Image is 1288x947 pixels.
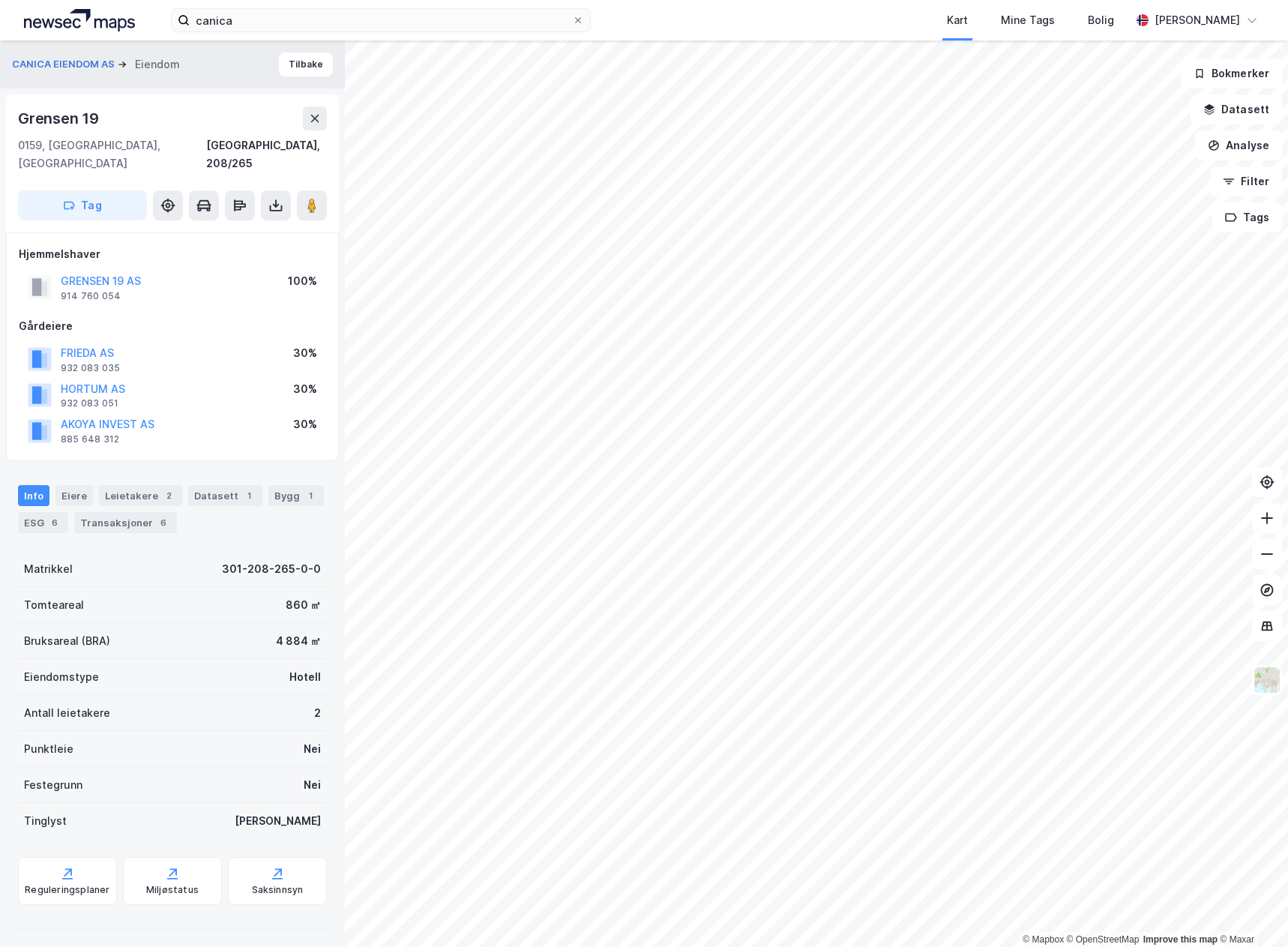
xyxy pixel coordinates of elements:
[293,415,317,433] div: 30%
[252,884,304,896] div: Saksinnsyn
[293,344,317,362] div: 30%
[1191,94,1282,124] button: Datasett
[61,397,118,409] div: 932 083 051
[1067,934,1140,945] a: OpenStreetMap
[206,136,327,172] div: [GEOGRAPHIC_DATA], 208/265
[24,776,82,794] div: Festegrunn
[18,485,49,506] div: Info
[19,245,326,263] div: Hjemmelshaver
[1001,11,1055,29] div: Mine Tags
[161,488,176,503] div: 2
[303,488,318,503] div: 1
[304,740,321,758] div: Nei
[25,884,109,896] div: Reguleringsplaner
[188,485,262,506] div: Datasett
[190,9,572,31] input: Søk på adresse, matrikkel, gårdeiere, leietakere eller personer
[24,632,110,650] div: Bruksareal (BRA)
[18,136,206,172] div: 0159, [GEOGRAPHIC_DATA], [GEOGRAPHIC_DATA]
[12,57,118,72] button: CANICA EIENDOM AS
[74,512,177,533] div: Transaksjoner
[279,52,333,76] button: Tilbake
[18,190,147,220] button: Tag
[47,515,62,530] div: 6
[288,272,317,290] div: 100%
[314,704,321,722] div: 2
[61,290,121,302] div: 914 760 054
[241,488,256,503] div: 1
[289,668,321,686] div: Hotell
[947,11,968,29] div: Kart
[24,560,73,578] div: Matrikkel
[24,596,84,614] div: Tomteareal
[99,485,182,506] div: Leietakere
[1253,666,1281,694] img: Z
[1213,875,1288,947] iframe: Chat Widget
[304,776,321,794] div: Nei
[24,668,99,686] div: Eiendomstype
[24,740,73,758] div: Punktleie
[293,380,317,398] div: 30%
[61,362,120,374] div: 932 083 035
[286,596,321,614] div: 860 ㎡
[19,317,326,335] div: Gårdeiere
[146,884,199,896] div: Miljøstatus
[268,485,324,506] div: Bygg
[24,9,135,31] img: logo.a4113a55bc3d86da70a041830d287a7e.svg
[18,512,68,533] div: ESG
[1181,58,1282,88] button: Bokmerker
[1212,202,1282,232] button: Tags
[61,433,119,445] div: 885 648 312
[24,704,110,722] div: Antall leietakere
[276,632,321,650] div: 4 884 ㎡
[18,106,102,130] div: Grensen 19
[222,560,321,578] div: 301-208-265-0-0
[55,485,93,506] div: Eiere
[1143,934,1218,945] a: Improve this map
[1195,130,1282,160] button: Analyse
[24,812,67,830] div: Tinglyst
[156,515,171,530] div: 6
[235,812,321,830] div: [PERSON_NAME]
[1213,875,1288,947] div: Kontrollprogram for chat
[1088,11,1114,29] div: Bolig
[1023,934,1064,945] a: Mapbox
[135,55,180,73] div: Eiendom
[1155,11,1240,29] div: [PERSON_NAME]
[1210,166,1282,196] button: Filter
